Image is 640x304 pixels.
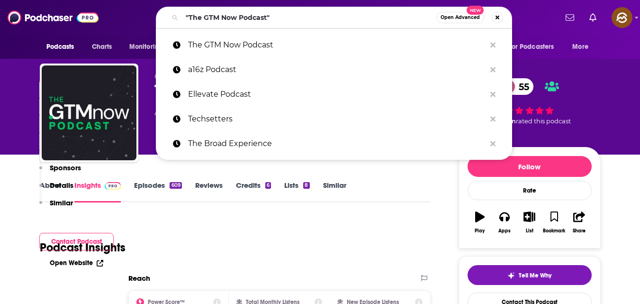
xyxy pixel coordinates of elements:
[50,198,73,207] p: Similar
[517,205,541,240] button: List
[188,131,486,156] p: The Broad Experience
[467,6,484,15] span: New
[182,10,436,25] input: Search podcasts, credits, & more...
[612,7,632,28] button: Show profile menu
[500,78,534,95] a: 55
[39,233,114,250] button: Contact Podcast
[42,65,136,160] img: The GTMnow Podcast
[128,274,150,283] h2: Reach
[188,82,486,107] p: Ellevate Podcast
[436,12,484,23] button: Open AdvancedNew
[156,33,512,57] a: The GTM Now Podcast
[507,272,515,279] img: tell me why sparkle
[156,131,512,156] a: The Broad Experience
[154,107,367,119] div: A weekly podcast
[188,107,486,131] p: Techsetters
[188,57,486,82] p: a16z Podcast
[509,78,534,95] span: 55
[236,181,271,203] a: Credits6
[129,40,163,54] span: Monitoring
[519,272,551,279] span: Tell Me Why
[156,7,512,28] div: Search podcasts, credits, & more...
[503,38,568,56] button: open menu
[303,182,309,189] div: 8
[459,72,601,131] div: 55 1 personrated this podcast
[441,15,480,20] span: Open Advanced
[543,228,565,234] div: Bookmark
[134,181,181,203] a: Episodes609
[468,181,592,200] div: Rate
[475,228,485,234] div: Play
[572,40,588,54] span: More
[8,9,99,27] img: Podchaser - Follow, Share and Rate Podcasts
[586,9,600,26] a: Show notifications dropdown
[39,181,73,198] button: Details
[156,82,512,107] a: Ellevate Podcast
[156,57,512,82] a: a16z Podcast
[156,107,512,131] a: Techsetters
[39,198,73,216] button: Similar
[468,265,592,285] button: tell me why sparkleTell Me Why
[284,181,309,203] a: Lists8
[154,72,189,81] span: GTMnow
[323,181,346,203] a: Similar
[498,228,511,234] div: Apps
[567,205,591,240] button: Share
[516,118,571,125] span: rated this podcast
[46,40,74,54] span: Podcasts
[123,38,175,56] button: open menu
[50,259,103,267] a: Open Website
[526,228,533,234] div: List
[195,181,223,203] a: Reviews
[612,7,632,28] span: Logged in as hey85204
[509,40,554,54] span: For Podcasters
[492,205,517,240] button: Apps
[40,38,87,56] button: open menu
[170,182,181,189] div: 609
[468,205,492,240] button: Play
[612,7,632,28] img: User Profile
[188,33,486,57] p: The GTM Now Podcast
[573,228,586,234] div: Share
[265,182,271,189] div: 6
[92,40,112,54] span: Charts
[562,9,578,26] a: Show notifications dropdown
[468,156,592,177] button: Follow
[86,38,118,56] a: Charts
[542,205,567,240] button: Bookmark
[50,181,73,190] p: Details
[566,38,600,56] button: open menu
